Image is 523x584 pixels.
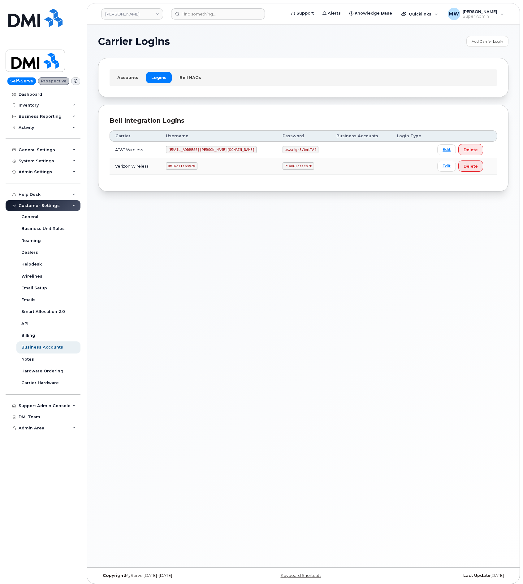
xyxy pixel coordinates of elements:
[281,573,321,578] a: Keyboard Shortcuts
[146,72,172,83] a: Logins
[110,158,160,174] td: Verizon Wireless
[372,573,508,578] div: [DATE]
[437,144,456,155] a: Edit
[283,146,318,153] code: u$za!gx5VbntTAf
[103,573,125,578] strong: Copyright
[464,163,478,169] span: Delete
[331,130,391,142] th: Business Accounts
[110,130,160,142] th: Carrier
[277,130,331,142] th: Password
[283,162,314,170] code: P!nkGlasses78
[110,142,160,158] td: AT&T Wireless
[98,37,170,46] span: Carrier Logins
[160,130,277,142] th: Username
[110,116,497,125] div: Bell Integration Logins
[166,162,197,170] code: DMIRollinsVZW
[98,573,235,578] div: MyServe [DATE]–[DATE]
[391,130,432,142] th: Login Type
[166,146,257,153] code: [EMAIL_ADDRESS][PERSON_NAME][DOMAIN_NAME]
[174,72,206,83] a: Bell NAGs
[464,147,478,153] span: Delete
[463,573,491,578] strong: Last Update
[437,161,456,172] a: Edit
[458,144,483,155] button: Delete
[112,72,144,83] a: Accounts
[458,160,483,172] button: Delete
[466,36,508,47] a: Add Carrier Login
